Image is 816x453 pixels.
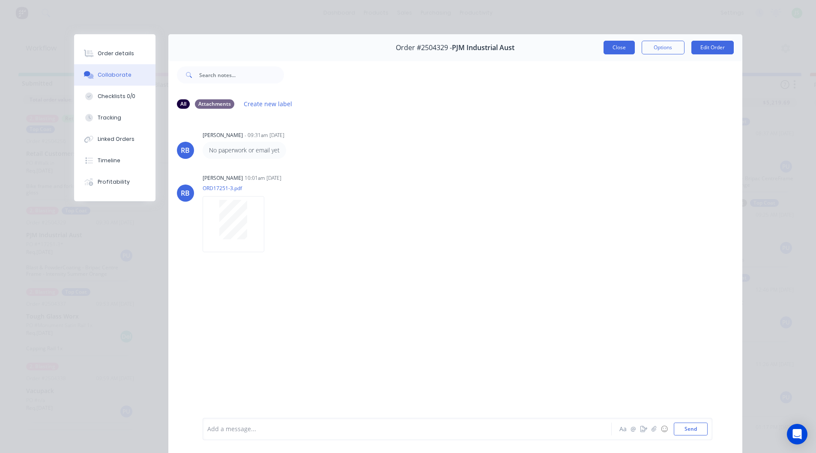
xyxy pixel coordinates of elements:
[396,44,452,52] span: Order #2504329 -
[245,131,284,139] div: - 09:31am [DATE]
[642,41,684,54] button: Options
[177,99,190,109] div: All
[618,424,628,434] button: Aa
[181,145,190,155] div: RB
[203,185,273,192] p: ORD17251-3.pdf
[98,178,130,186] div: Profitability
[245,174,281,182] div: 10:01am [DATE]
[74,64,155,86] button: Collaborate
[659,424,670,434] button: ☺
[74,171,155,193] button: Profitability
[203,174,243,182] div: [PERSON_NAME]
[74,150,155,171] button: Timeline
[74,107,155,128] button: Tracking
[98,71,132,79] div: Collaborate
[98,157,120,164] div: Timeline
[181,188,190,198] div: RB
[195,99,234,109] div: Attachments
[604,41,635,54] button: Close
[691,41,734,54] button: Edit Order
[628,424,639,434] button: @
[674,423,708,435] button: Send
[98,92,135,100] div: Checklists 0/0
[98,114,121,122] div: Tracking
[74,86,155,107] button: Checklists 0/0
[199,66,284,83] input: Search notes...
[98,50,134,57] div: Order details
[203,131,243,139] div: [PERSON_NAME]
[98,135,135,143] div: Linked Orders
[787,424,807,444] div: Open Intercom Messenger
[239,98,297,110] button: Create new label
[74,128,155,150] button: Linked Orders
[452,44,514,52] span: PJM Industrial Aust
[209,146,280,155] p: No paperwork or email yet
[74,43,155,64] button: Order details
